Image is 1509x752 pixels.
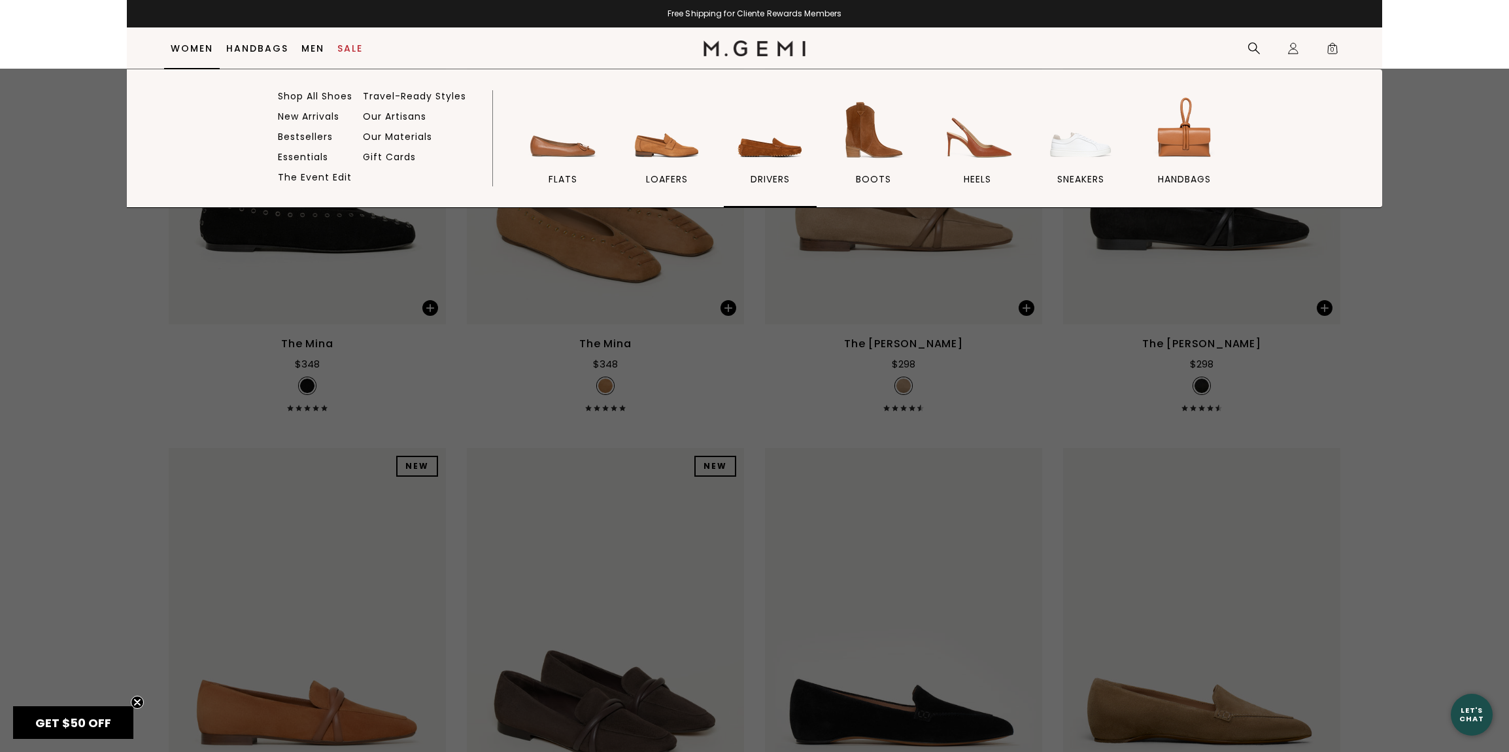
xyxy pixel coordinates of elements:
[363,90,466,102] a: Travel-Ready Styles
[363,131,432,143] a: Our Materials
[301,43,324,54] a: Men
[1138,94,1231,207] a: handbags
[526,94,600,167] img: flats
[734,94,807,167] img: drivers
[1057,173,1104,185] span: sneakers
[517,94,609,207] a: flats
[630,94,704,167] img: loafers
[127,9,1382,19] div: Free Shipping for Cliente Rewards Members
[278,111,339,122] a: New Arrivals
[278,131,333,143] a: Bestsellers
[549,173,577,185] span: flats
[226,43,288,54] a: Handbags
[1451,706,1493,723] div: Let's Chat
[278,171,352,183] a: The Event Edit
[337,43,363,54] a: Sale
[704,41,806,56] img: M.Gemi
[35,715,111,731] span: GET $50 OFF
[1158,173,1211,185] span: handbags
[941,94,1014,167] img: heels
[837,94,910,167] img: BOOTS
[1044,94,1117,167] img: sneakers
[131,696,144,709] button: Close teaser
[751,173,790,185] span: drivers
[620,94,713,207] a: loafers
[1034,94,1127,207] a: sneakers
[363,111,426,122] a: Our Artisans
[724,94,817,207] a: drivers
[13,706,133,739] div: GET $50 OFFClose teaser
[964,173,991,185] span: heels
[931,94,1024,207] a: heels
[171,43,213,54] a: Women
[278,90,352,102] a: Shop All Shoes
[1148,94,1221,167] img: handbags
[278,151,328,163] a: Essentials
[646,173,688,185] span: loafers
[363,151,416,163] a: Gift Cards
[827,94,920,207] a: BOOTS
[1326,44,1339,58] span: 0
[856,173,891,185] span: BOOTS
